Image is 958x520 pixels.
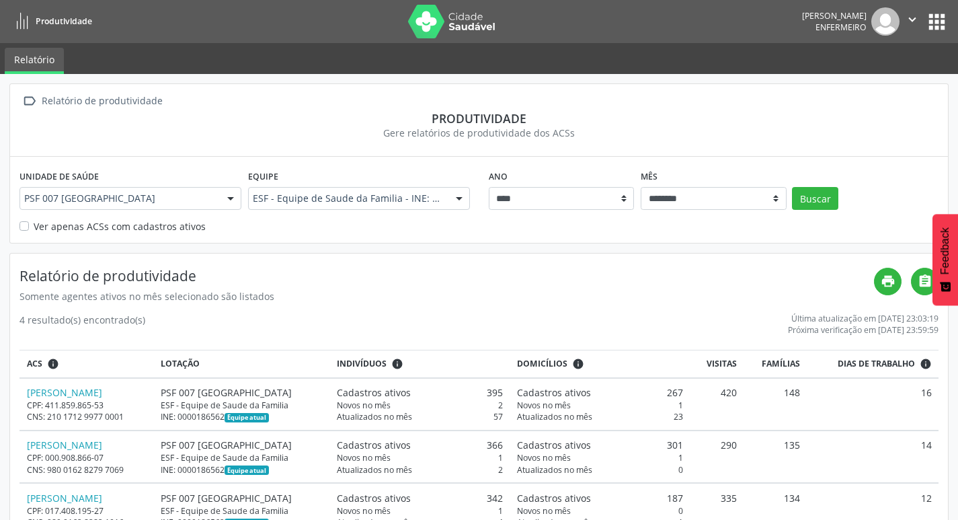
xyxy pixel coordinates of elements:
[161,505,323,517] div: ESF - Equipe de Saude da Familia
[337,491,411,505] span: Cadastros ativos
[253,192,442,205] span: ESF - Equipe de Saude da Familia - INE: 0000186562
[19,91,39,111] i: 
[641,166,657,187] label: Mês
[911,268,939,295] a: 
[19,91,165,111] a:  Relatório de produtividade
[36,15,92,27] span: Produtividade
[19,268,874,285] h4: Relatório de produtividade
[918,274,932,289] i: 
[161,385,323,400] div: PSF 007 [GEOGRAPHIC_DATA]
[690,378,744,431] td: 420
[337,385,411,400] span: Cadastros ativos
[27,492,102,505] a: [PERSON_NAME]
[161,452,323,463] div: ESF - Equipe de Saude da Familia
[517,385,683,400] div: 267
[744,431,807,483] td: 135
[27,439,102,451] a: [PERSON_NAME]
[517,400,571,411] span: Novos no mês
[517,438,591,452] span: Cadastros ativos
[27,452,147,463] div: CPF: 000.908.866-07
[337,452,503,463] div: 1
[19,111,939,126] div: Produtividade
[517,505,571,517] span: Novos no mês
[337,400,391,411] span: Novos no mês
[517,452,683,463] div: 1
[337,452,391,463] span: Novos no mês
[225,466,268,475] span: Esta é a equipe atual deste Agente
[517,464,683,476] div: 0
[27,400,147,411] div: CPF: 411.859.865-53
[517,438,683,452] div: 301
[517,385,591,400] span: Cadastros ativos
[838,358,915,370] span: Dias de trabalho
[881,274,895,289] i: print
[34,219,206,233] label: Ver apenas ACSs com cadastros ativos
[905,12,920,27] i: 
[27,505,147,517] div: CPF: 017.408.195-27
[225,413,268,422] span: Esta é a equipe atual deste Agente
[925,10,949,34] button: apps
[690,431,744,483] td: 290
[807,378,939,431] td: 16
[39,91,165,111] div: Relatório de produtividade
[517,400,683,411] div: 1
[337,505,391,517] span: Novos no mês
[874,268,902,295] a: print
[517,358,567,370] span: Domicílios
[19,313,145,336] div: 4 resultado(s) encontrado(s)
[161,400,323,411] div: ESF - Equipe de Saude da Familia
[920,358,932,370] i: Dias em que o(a) ACS fez pelo menos uma visita, ou ficha de cadastro individual ou cadastro domic...
[27,411,147,422] div: CNS: 210 1712 9977 0001
[932,214,958,305] button: Feedback - Mostrar pesquisa
[572,358,584,370] i: <div class="text-left"> <div> <strong>Cadastros ativos:</strong> Cadastros que estão vinculados a...
[517,411,592,422] span: Atualizados no mês
[900,7,925,36] button: 
[802,10,867,22] div: [PERSON_NAME]
[391,358,403,370] i: <div class="text-left"> <div> <strong>Cadastros ativos:</strong> Cadastros que estão vinculados a...
[27,386,102,399] a: [PERSON_NAME]
[337,411,412,422] span: Atualizados no mês
[161,491,323,505] div: PSF 007 [GEOGRAPHIC_DATA]
[792,187,838,210] button: Buscar
[517,491,591,505] span: Cadastros ativos
[337,400,503,411] div: 2
[744,350,807,378] th: Famílias
[337,411,503,422] div: 57
[690,350,744,378] th: Visitas
[19,289,874,303] div: Somente agentes ativos no mês selecionado são listados
[19,126,939,140] div: Gere relatórios de produtividade dos ACSs
[27,464,147,476] div: CNS: 980 0162 8279 7069
[517,452,571,463] span: Novos no mês
[161,464,323,476] div: INE: 0000186562
[489,166,508,187] label: Ano
[337,438,503,452] div: 366
[807,431,939,483] td: 14
[337,438,411,452] span: Cadastros ativos
[815,22,867,33] span: Enfermeiro
[788,313,939,324] div: Última atualização em [DATE] 23:03:19
[24,192,214,205] span: PSF 007 [GEOGRAPHIC_DATA]
[337,464,503,476] div: 2
[939,227,951,274] span: Feedback
[47,358,59,370] i: ACSs que estiveram vinculados a uma UBS neste período, mesmo sem produtividade.
[337,464,412,476] span: Atualizados no mês
[871,7,900,36] img: img
[517,464,592,476] span: Atualizados no mês
[161,411,323,422] div: INE: 0000186562
[248,166,278,187] label: Equipe
[337,358,387,370] span: Indivíduos
[788,324,939,336] div: Próxima verificação em [DATE] 23:59:59
[744,378,807,431] td: 148
[5,48,64,74] a: Relatório
[337,491,503,505] div: 342
[517,411,683,422] div: 23
[19,166,99,187] label: Unidade de saúde
[161,438,323,452] div: PSF 007 [GEOGRAPHIC_DATA]
[337,385,503,400] div: 395
[154,350,330,378] th: Lotação
[337,505,503,517] div: 1
[9,10,92,32] a: Produtividade
[27,358,42,370] span: ACS
[517,505,683,517] div: 0
[517,491,683,505] div: 187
